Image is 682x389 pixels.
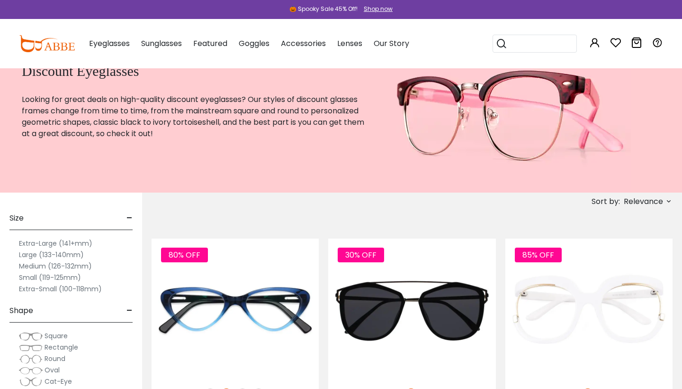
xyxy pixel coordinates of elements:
span: Sunglasses [141,38,182,49]
img: Black Lydia - Combination,Metal,TR ,Universal Bridge Fit [328,239,495,378]
span: Sort by: [592,196,620,207]
span: Size [9,207,24,230]
span: Square [45,331,68,341]
span: Featured [193,38,227,49]
span: Our Story [374,38,409,49]
span: 80% OFF [161,248,208,262]
img: discount eyeglasses [390,27,631,193]
img: Round.png [19,354,43,364]
a: Shop now [359,5,393,13]
span: Cat-Eye [45,377,72,386]
img: Rectangle.png [19,343,43,352]
span: Shape [9,299,33,322]
label: Extra-Large (141+mm) [19,238,92,249]
span: Rectangle [45,343,78,352]
label: Large (133-140mm) [19,249,84,260]
h1: Discount Eyeglasses [22,63,367,80]
div: Shop now [364,5,393,13]
p: Looking for great deals on high-quality discount eyeglasses? Our styles of discount glasses frame... [22,94,367,139]
img: Oval.png [19,366,43,375]
span: Round [45,354,65,363]
img: White Logoate - Plastic ,Universal Bridge Fit [505,239,673,378]
span: 30% OFF [338,248,384,262]
span: - [126,299,133,322]
img: Square.png [19,332,43,341]
span: 85% OFF [515,248,562,262]
span: Relevance [624,193,663,210]
span: - [126,207,133,230]
div: 🎃 Spooky Sale 45% Off! [289,5,358,13]
span: Oval [45,365,60,375]
label: Extra-Small (100-118mm) [19,283,102,295]
label: Small (119-125mm) [19,272,81,283]
span: Goggles [239,38,269,49]
label: Medium (126-132mm) [19,260,92,272]
img: Blue Hannah - Acetate ,Universal Bridge Fit [152,239,319,378]
img: abbeglasses.com [19,35,75,52]
span: Eyeglasses [89,38,130,49]
span: Accessories [281,38,326,49]
span: Lenses [337,38,362,49]
img: Cat-Eye.png [19,377,43,387]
